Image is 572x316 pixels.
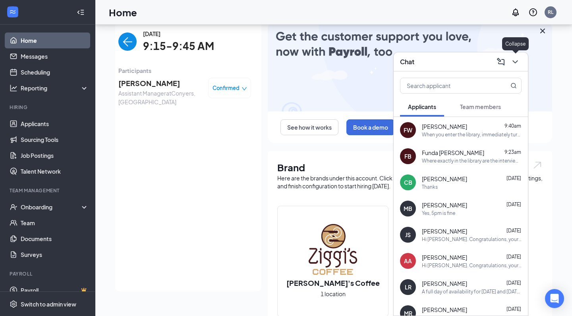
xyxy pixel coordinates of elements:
span: 9:15-9:45 AM [143,38,214,54]
a: Team [21,215,89,231]
svg: UserCheck [10,203,17,211]
div: Open Intercom Messenger [545,289,564,308]
a: Surveys [21,247,89,262]
span: [PERSON_NAME] [422,306,467,314]
svg: WorkstreamLogo [9,8,17,16]
span: Confirmed [213,84,240,92]
span: [DATE] [506,201,521,207]
svg: Collapse [77,8,85,16]
div: Thanks [422,184,438,190]
div: A full day of availability for [DATE] and [DATE] is reasonable, however I cannot open weekday mor... [422,288,522,295]
span: [DATE] [506,228,521,234]
button: Book a demo [346,119,395,135]
div: FW [404,126,412,134]
span: Assistant Manager at Conyers, [GEOGRAPHIC_DATA] [118,89,202,106]
div: Reporting [21,84,89,92]
span: [DATE] [143,29,214,38]
a: Talent Network [21,163,89,179]
span: [PERSON_NAME] [422,123,467,130]
span: [DATE] [506,306,521,312]
svg: MagnifyingGlass [510,82,517,89]
span: down [242,86,247,92]
div: Here are the brands under this account. Click into a brand to see your locations, managers, job p... [277,174,543,190]
div: MB [404,205,412,213]
div: When you enter the library, immediately turn to your right in the room with computers. There are ... [422,131,522,138]
span: [PERSON_NAME] [422,201,467,209]
div: Hiring [10,104,87,111]
div: JS [405,231,411,239]
span: 9:23am [504,149,521,155]
button: back-button [118,33,137,51]
a: Documents [21,231,89,247]
svg: ChevronDown [510,57,520,67]
img: open.6027fd2a22e1237b5b06.svg [532,161,543,170]
div: Collapse [502,37,529,50]
span: Participants [118,66,251,75]
div: AA [404,257,412,265]
span: [DATE] [506,254,521,260]
span: 9:40am [504,123,521,129]
span: [DATE] [506,175,521,181]
h3: Chat [400,57,414,66]
div: Team Management [10,187,87,194]
img: Ziggi's Coffee [307,224,358,275]
a: Scheduling [21,64,89,80]
div: Where exactly in the library are the interviews being held ? [422,157,522,164]
span: Applicants [408,103,436,110]
a: Applicants [21,116,89,132]
a: Job Postings [21,147,89,163]
a: Home [21,33,89,48]
div: FB [404,152,412,160]
div: RL [548,9,553,15]
h1: Home [109,6,137,19]
button: ChevronDown [509,56,522,68]
div: Switch to admin view [21,300,76,308]
h2: [PERSON_NAME]'s Coffee [278,278,388,288]
input: Search applicant [400,78,495,93]
span: [PERSON_NAME] [118,78,202,89]
svg: Analysis [10,84,17,92]
span: [PERSON_NAME] [422,280,467,287]
div: Yes, 5pm is fine [422,210,455,216]
button: See how it works [280,119,338,135]
svg: Settings [10,300,17,308]
div: Hi [PERSON_NAME]. Congratulations, your meeting with [PERSON_NAME]'s Coffee for Barista at [GEOGR... [422,236,522,243]
img: payroll-large.gif [268,21,552,111]
a: Messages [21,48,89,64]
div: Onboarding [21,203,82,211]
span: Team members [460,103,501,110]
a: PayrollCrown [21,282,89,298]
span: [PERSON_NAME] [422,227,467,235]
svg: Notifications [511,8,520,17]
span: [PERSON_NAME] [422,253,467,261]
div: Hi [PERSON_NAME]. Congratulations, your meeting with [PERSON_NAME]'s Coffee for Assistant Manager... [422,262,522,269]
div: Payroll [10,270,87,277]
div: LR [405,283,412,291]
div: CB [404,178,412,186]
svg: ComposeMessage [496,57,506,67]
h1: Brand [277,161,543,174]
svg: QuestionInfo [528,8,538,17]
button: ComposeMessage [495,56,507,68]
span: [DATE] [506,280,521,286]
span: 1 location [321,289,346,298]
span: [PERSON_NAME] [422,175,467,183]
svg: Cross [538,26,547,36]
a: Sourcing Tools [21,132,89,147]
span: Funda [PERSON_NAME] [422,149,484,157]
